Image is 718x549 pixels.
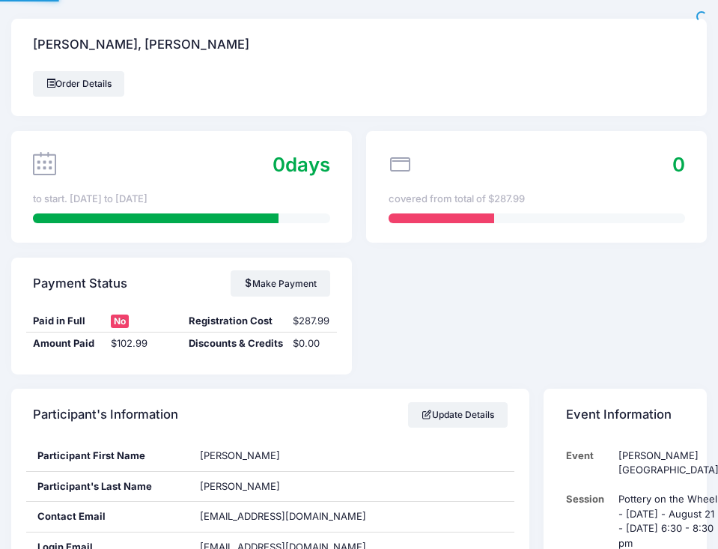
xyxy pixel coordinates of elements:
span: No [111,315,129,328]
a: Update Details [408,402,508,428]
h4: Payment Status [33,262,127,305]
span: [EMAIL_ADDRESS][DOMAIN_NAME] [200,510,366,522]
div: $287.99 [285,314,337,329]
div: covered from total of $287.99 [389,192,685,207]
h4: Event Information [566,394,672,437]
div: $102.99 [103,336,181,351]
span: 0 [672,153,685,176]
div: Paid in Full [26,314,104,329]
div: to start. [DATE] to [DATE] [33,192,329,207]
div: Registration Cost [181,314,285,329]
a: Make Payment [231,270,330,296]
div: Amount Paid [26,336,104,351]
div: Contact Email [26,502,189,532]
div: $0.00 [285,336,337,351]
a: Order Details [33,71,124,97]
div: Discounts & Credits [181,336,285,351]
div: Participant First Name [26,441,189,471]
div: days [273,151,330,180]
h4: Participant's Information [33,394,178,437]
td: Event [566,441,612,485]
span: [PERSON_NAME] [200,480,280,492]
div: Participant's Last Name [26,472,189,502]
span: [PERSON_NAME] [200,449,280,461]
h4: [PERSON_NAME], [PERSON_NAME] [33,24,249,67]
span: 0 [273,153,285,176]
